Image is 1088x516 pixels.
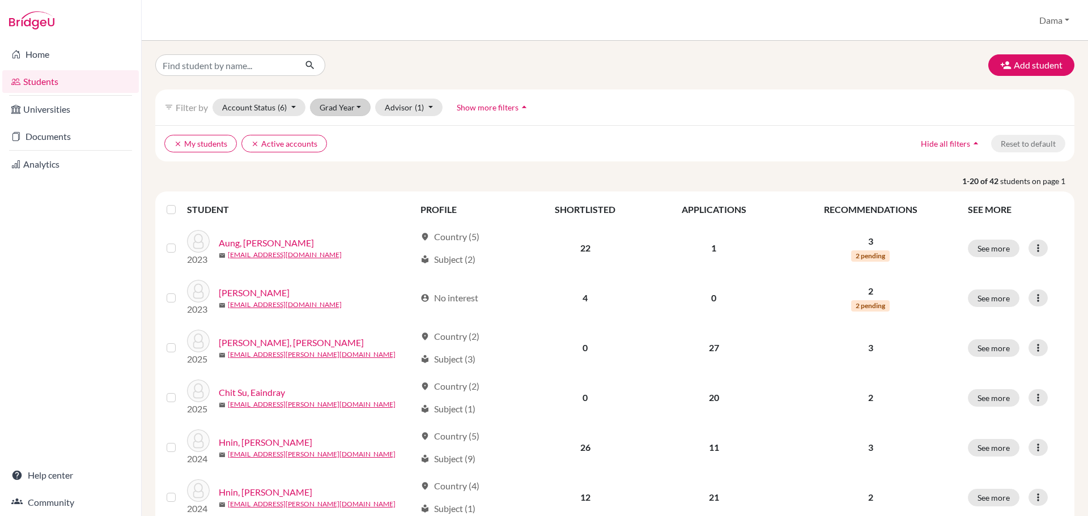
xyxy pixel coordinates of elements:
p: 3 [787,341,954,355]
div: Subject (3) [420,352,475,366]
a: Hnin, [PERSON_NAME] [219,436,312,449]
img: Hnin, Thet Moe [187,429,210,452]
div: Subject (1) [420,502,475,515]
span: local_library [420,404,430,413]
img: Hnin, Zun Wai [187,479,210,502]
p: 2 [787,284,954,298]
a: Students [2,70,139,93]
span: mail [219,451,226,458]
a: Universities [2,98,139,121]
p: 2024 [187,502,210,515]
div: Subject (2) [420,253,475,266]
div: Country (2) [420,379,479,393]
p: 2 [787,391,954,404]
button: clearActive accounts [241,135,327,152]
th: STUDENT [187,196,414,223]
button: Add student [988,54,1074,76]
td: 26 [522,423,648,472]
button: See more [968,240,1019,257]
a: [EMAIL_ADDRESS][PERSON_NAME][DOMAIN_NAME] [228,399,396,410]
a: [EMAIL_ADDRESS][DOMAIN_NAME] [228,300,342,310]
span: mail [219,501,226,508]
a: [EMAIL_ADDRESS][PERSON_NAME][DOMAIN_NAME] [228,499,396,509]
span: local_library [420,454,430,463]
span: 2 pending [851,300,890,312]
a: Chit Su, Eaindray [219,386,285,399]
span: account_circle [420,293,430,302]
span: Show more filters [457,103,518,112]
a: [EMAIL_ADDRESS][PERSON_NAME][DOMAIN_NAME] [228,349,396,360]
a: Aung, [PERSON_NAME] [219,236,314,250]
span: students on page 1 [1000,175,1074,187]
p: 2023 [187,253,210,266]
span: location_on [420,382,430,391]
button: See more [968,439,1019,457]
span: mail [219,252,226,259]
a: [EMAIL_ADDRESS][DOMAIN_NAME] [228,250,342,260]
div: Country (5) [420,429,479,443]
span: local_library [420,355,430,364]
i: arrow_drop_up [970,138,981,149]
div: Subject (1) [420,402,475,416]
div: Subject (9) [420,452,475,466]
img: Bond, James [187,280,210,302]
i: filter_list [164,103,173,112]
p: 2023 [187,302,210,316]
div: Country (4) [420,479,479,493]
td: 22 [522,223,648,273]
strong: 1-20 of 42 [962,175,1000,187]
input: Find student by name... [155,54,296,76]
button: See more [968,389,1019,407]
a: Help center [2,464,139,487]
button: Show more filtersarrow_drop_up [447,99,539,116]
td: 0 [522,323,648,373]
i: clear [174,140,182,148]
span: location_on [420,332,430,341]
a: Community [2,491,139,514]
span: Filter by [176,102,208,113]
span: location_on [420,232,430,241]
td: 20 [648,373,780,423]
img: Aung, Kyi Kyi [187,230,210,253]
p: 2025 [187,352,210,366]
th: PROFILE [414,196,522,223]
span: mail [219,402,226,408]
button: See more [968,339,1019,357]
td: 11 [648,423,780,472]
a: [PERSON_NAME], [PERSON_NAME] [219,336,364,349]
p: 3 [787,234,954,248]
button: See more [968,289,1019,307]
span: Hide all filters [921,139,970,148]
a: [EMAIL_ADDRESS][PERSON_NAME][DOMAIN_NAME] [228,449,396,459]
img: Bridge-U [9,11,54,29]
button: See more [968,489,1019,506]
img: Chang, Ding-Syu [187,330,210,352]
div: Country (2) [420,330,479,343]
div: No interest [420,291,478,305]
th: RECOMMENDATIONS [780,196,961,223]
th: SHORTLISTED [522,196,648,223]
button: clearMy students [164,135,237,152]
button: Grad Year [310,99,371,116]
button: Account Status(6) [212,99,305,116]
p: 2024 [187,452,210,466]
span: mail [219,302,226,309]
span: location_on [420,481,430,491]
i: arrow_drop_up [518,101,530,113]
button: Advisor(1) [375,99,443,116]
span: mail [219,352,226,359]
span: local_library [420,504,430,513]
i: clear [251,140,259,148]
p: 2025 [187,402,210,416]
th: APPLICATIONS [648,196,780,223]
a: Hnin, [PERSON_NAME] [219,485,312,499]
a: Home [2,43,139,66]
a: Documents [2,125,139,148]
td: 1 [648,223,780,273]
td: 0 [648,273,780,323]
p: 2 [787,491,954,504]
a: Analytics [2,153,139,176]
span: (1) [415,103,424,112]
td: 0 [522,373,648,423]
button: Dama [1034,10,1074,31]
